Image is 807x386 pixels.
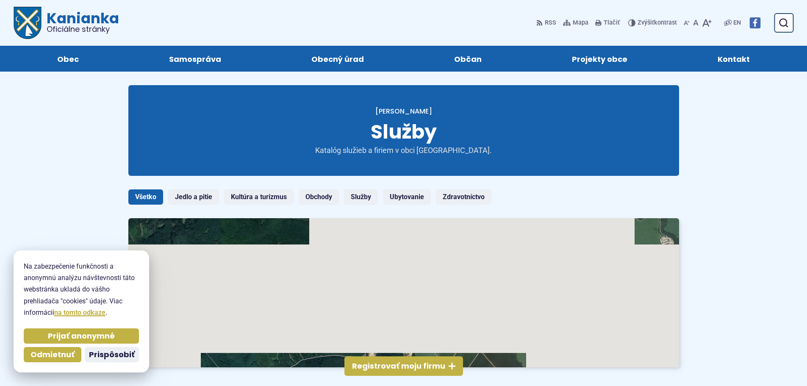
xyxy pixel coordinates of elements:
a: Kontakt [681,46,787,72]
span: Obec [57,46,79,72]
a: Zdravotníctvo [436,189,491,205]
span: Prispôsobiť [89,350,135,360]
span: Zvýšiť [638,19,654,26]
a: Obecný úrad [275,46,400,72]
span: Projekty obce [572,46,627,72]
a: [PERSON_NAME] [375,106,432,116]
a: EN [732,18,743,28]
button: Zväčšiť veľkosť písma [700,14,713,32]
span: EN [733,18,741,28]
a: Všetko [128,189,163,205]
a: Obec [20,46,115,72]
span: Mapa [573,18,588,28]
a: Ubytovanie [383,189,431,205]
a: RSS [536,14,558,32]
a: Služby [344,189,378,205]
button: Odmietnuť [24,347,81,362]
span: Tlačiť [604,19,620,27]
a: Jedlo a pitie [168,189,219,205]
a: Obchody [299,189,339,205]
img: Prejsť na Facebook stránku [749,17,760,28]
button: Prijať anonymné [24,328,139,344]
div: Mapa služieb [128,218,679,367]
p: Na zabezpečenie funkčnosti a anonymnú analýzu návštevnosti táto webstránka ukladá do vášho prehli... [24,261,139,318]
button: Nastaviť pôvodnú veľkosť písma [691,14,700,32]
a: Samospráva [132,46,258,72]
a: Projekty obce [535,46,664,72]
span: Kontakt [718,46,750,72]
span: Registrovať moju firmu [352,361,445,371]
button: Prispôsobiť [85,347,139,362]
span: Kanianka [42,11,119,33]
a: Mapa [561,14,590,32]
span: Služby [371,118,437,145]
button: Zvýšiťkontrast [628,14,679,32]
span: Odmietnuť [31,350,75,360]
span: kontrast [638,19,677,27]
button: Tlačiť [593,14,621,32]
img: Prejsť na domovskú stránku [14,7,42,39]
span: Občan [454,46,482,72]
a: Logo Kanianka, prejsť na domovskú stránku. [14,7,119,39]
button: Registrovať moju firmu [344,356,463,376]
span: Samospráva [169,46,221,72]
button: Zmenšiť veľkosť písma [682,14,691,32]
span: Oficiálne stránky [47,25,119,33]
span: Prijať anonymné [48,331,115,341]
span: RSS [545,18,556,28]
span: Obecný úrad [311,46,364,72]
a: Občan [418,46,519,72]
a: na tomto odkaze [54,308,105,317]
p: Katalóg služieb a firiem v obci [GEOGRAPHIC_DATA]. [302,146,505,156]
a: Kultúra a turizmus [224,189,294,205]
